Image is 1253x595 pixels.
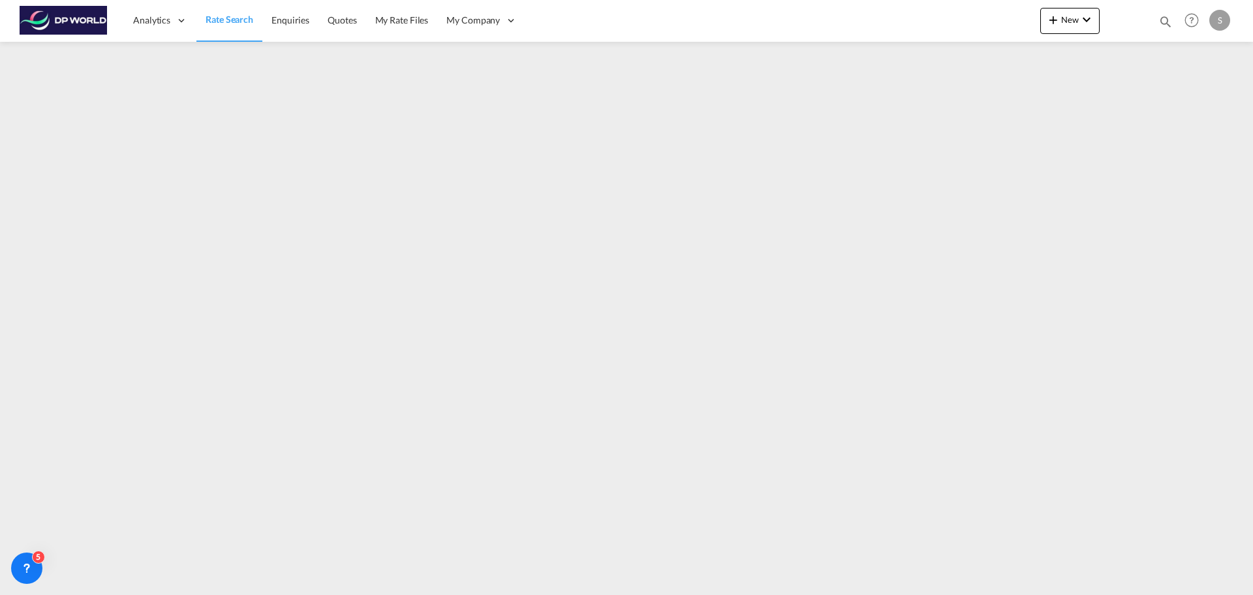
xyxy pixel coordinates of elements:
[1181,9,1209,33] div: Help
[328,14,356,25] span: Quotes
[206,14,253,25] span: Rate Search
[1181,9,1203,31] span: Help
[1079,12,1094,27] md-icon: icon-chevron-down
[271,14,309,25] span: Enquiries
[1209,10,1230,31] div: S
[1045,14,1094,25] span: New
[375,14,429,25] span: My Rate Files
[1158,14,1173,29] md-icon: icon-magnify
[133,14,170,27] span: Analytics
[20,6,108,35] img: c08ca190194411f088ed0f3ba295208c.png
[446,14,500,27] span: My Company
[1040,8,1100,34] button: icon-plus 400-fgNewicon-chevron-down
[1045,12,1061,27] md-icon: icon-plus 400-fg
[1158,14,1173,34] div: icon-magnify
